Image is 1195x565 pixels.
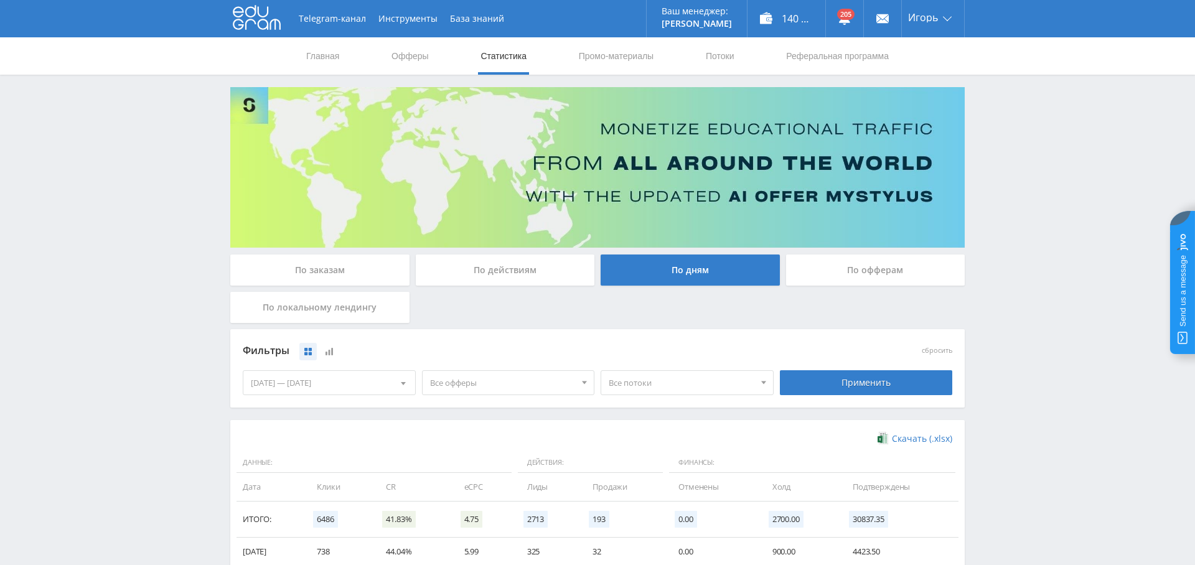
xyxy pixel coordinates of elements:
[662,19,732,29] p: [PERSON_NAME]
[780,370,953,395] div: Применить
[230,87,965,248] img: Banner
[515,473,580,501] td: Лиды
[908,12,938,22] span: Игорь
[769,511,804,528] span: 2700.00
[892,434,952,444] span: Скачать (.xlsx)
[479,37,528,75] a: Статистика
[313,511,337,528] span: 6486
[666,473,760,501] td: Отменены
[461,511,482,528] span: 4.75
[849,511,888,528] span: 30837.35
[675,511,696,528] span: 0.00
[785,37,890,75] a: Реферальная программа
[230,254,410,286] div: По заказам
[523,511,548,528] span: 2713
[390,37,430,75] a: Офферы
[243,371,415,395] div: [DATE] — [DATE]
[373,473,451,501] td: CR
[878,432,888,444] img: xlsx
[786,254,965,286] div: По офферам
[922,347,952,355] button: сбросить
[578,37,655,75] a: Промо-материалы
[230,292,410,323] div: По локальному лендингу
[609,371,754,395] span: Все потоки
[589,511,609,528] span: 193
[662,6,732,16] p: Ваш менеджер:
[840,473,958,501] td: Подтверждены
[430,371,576,395] span: Все офферы
[416,254,595,286] div: По действиям
[305,37,340,75] a: Главная
[669,452,955,474] span: Финансы:
[237,502,304,538] td: Итого:
[304,473,373,501] td: Клики
[237,473,304,501] td: Дата
[452,473,515,501] td: eCPC
[878,432,952,445] a: Скачать (.xlsx)
[760,473,840,501] td: Холд
[382,511,415,528] span: 41.83%
[243,342,774,360] div: Фильтры
[237,452,512,474] span: Данные:
[518,452,663,474] span: Действия:
[580,473,666,501] td: Продажи
[601,254,780,286] div: По дням
[705,37,736,75] a: Потоки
